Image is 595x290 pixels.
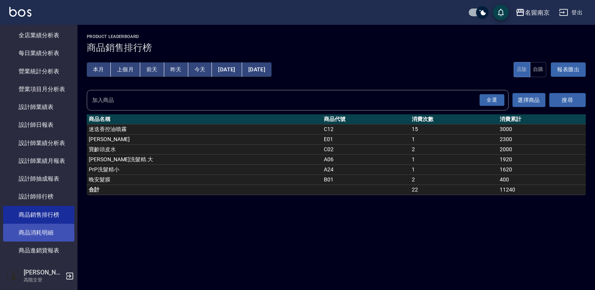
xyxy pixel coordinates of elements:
[3,116,74,134] a: 設計師日報表
[87,62,111,77] button: 本月
[410,114,498,124] th: 消費次數
[525,8,550,17] div: 名留南京
[3,242,74,259] a: 商品進銷貨報表
[498,154,586,164] td: 1920
[322,124,410,134] td: C12
[24,276,63,283] p: 高階主管
[498,114,586,124] th: 消費累計
[3,206,74,224] a: 商品銷售排行榜
[111,62,140,77] button: 上個月
[322,154,410,164] td: A06
[9,7,31,17] img: Logo
[3,188,74,205] a: 設計師排行榜
[498,174,586,185] td: 400
[512,93,545,107] button: 選擇商品
[87,124,322,134] td: 迷迭香控油噴霧
[3,224,74,242] a: 商品消耗明細
[410,134,498,144] td: 1
[498,185,586,195] td: 11240
[556,5,586,20] button: 登出
[87,174,322,185] td: 晚安髮膜
[498,134,586,144] td: 2300
[498,144,586,154] td: 2000
[480,94,504,106] div: 全選
[3,134,74,152] a: 設計師業績分析表
[410,185,498,195] td: 22
[87,154,322,164] td: [PERSON_NAME]洗髮精.大
[212,62,242,77] button: [DATE]
[410,174,498,185] td: 2
[87,134,322,144] td: [PERSON_NAME]
[493,5,509,20] button: save
[551,59,586,81] a: 報表匯出
[322,144,410,154] td: C02
[410,124,498,134] td: 15
[512,5,553,21] button: 名留南京
[3,152,74,170] a: 設計師業績月報表
[3,170,74,188] a: 設計師抽成報表
[3,44,74,62] a: 每日業績分析表
[188,62,212,77] button: 今天
[498,164,586,174] td: 1620
[322,174,410,185] td: B01
[24,269,63,276] h5: [PERSON_NAME]
[410,154,498,164] td: 1
[164,62,188,77] button: 昨天
[87,34,586,39] h2: Product LeaderBoard
[551,62,586,77] button: 報表匯出
[87,164,322,174] td: PrP洗髮精小
[242,62,272,77] button: [DATE]
[87,144,322,154] td: 寶齡頭皮水
[410,164,498,174] td: 1
[549,93,586,107] button: 搜尋
[6,268,22,284] img: Person
[87,185,322,195] td: 合計
[514,62,530,77] button: 店販
[3,80,74,98] a: 營業項目月分析表
[322,134,410,144] td: E01
[140,62,164,77] button: 前天
[322,114,410,124] th: 商品代號
[87,42,586,53] h3: 商品銷售排行榜
[87,114,586,195] table: a dense table
[3,259,74,277] a: 商品庫存表
[87,114,322,124] th: 商品名稱
[90,93,494,107] input: 商品名稱
[530,62,547,77] button: 自購
[3,62,74,80] a: 營業統計分析表
[3,26,74,44] a: 全店業績分析表
[322,164,410,174] td: A24
[498,124,586,134] td: 3000
[3,98,74,116] a: 設計師業績表
[410,144,498,154] td: 2
[478,93,506,108] button: Open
